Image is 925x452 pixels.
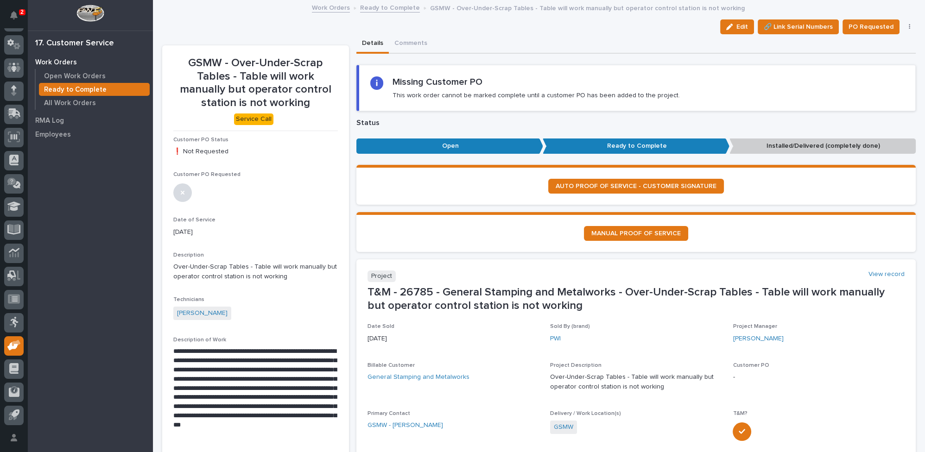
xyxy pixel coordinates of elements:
a: PWI [550,334,561,344]
p: Over-Under-Scrap Tables - Table will work manually but operator control station is not working [173,262,338,282]
p: Status [356,119,916,127]
span: 🔗 Link Serial Numbers [764,21,833,32]
span: Customer PO Status [173,137,228,143]
div: Service Call [234,113,273,125]
p: GSMW - Over-Under-Scrap Tables - Table will work manually but operator control station is not wor... [430,2,745,13]
a: [PERSON_NAME] [733,334,783,344]
h2: Missing Customer PO [393,76,482,88]
span: Sold By (brand) [550,324,590,329]
button: 🔗 Link Serial Numbers [758,19,839,34]
a: Work Orders [28,55,153,69]
a: [PERSON_NAME] [177,308,228,318]
span: Billable Customer [367,363,415,368]
img: Workspace Logo [76,5,104,22]
p: Over-Under-Scrap Tables - Table will work manually but operator control station is not working [550,372,722,392]
span: Description of Work [173,337,226,343]
a: MANUAL PROOF OF SERVICE [584,226,688,241]
a: All Work Orders [36,96,153,109]
a: Employees [28,127,153,141]
p: All Work Orders [44,99,96,107]
p: Employees [35,131,71,139]
a: Open Work Orders [36,69,153,82]
p: GSMW - Over-Under-Scrap Tables - Table will work manually but operator control station is not wor... [173,56,338,110]
span: AUTO PROOF OF SERVICE - CUSTOMER SIGNATURE [556,183,716,189]
p: - [733,372,904,382]
a: Work Orders [312,2,350,13]
p: Work Orders [35,58,77,67]
p: Ready to Complete [44,86,107,94]
p: This work order cannot be marked complete until a customer PO has been added to the project. [393,91,680,100]
div: Notifications2 [12,11,24,26]
p: Project [367,270,396,282]
p: Open [356,138,543,154]
button: Edit [720,19,754,34]
button: Notifications [4,6,24,25]
span: Project Description [550,363,602,368]
span: Customer PO Requested [173,172,241,177]
p: [DATE] [367,334,539,344]
span: T&M? [733,411,747,416]
p: [DATE] [173,227,338,237]
a: Ready to Complete [36,83,153,96]
div: 17. Customer Service [35,38,114,49]
span: MANUAL PROOF OF SERVICE [591,230,681,237]
span: PO Requested [849,21,893,32]
span: Delivery / Work Location(s) [550,411,621,416]
p: RMA Log [35,117,64,125]
button: Details [356,34,389,54]
span: Project Manager [733,324,777,329]
a: AUTO PROOF OF SERVICE - CUSTOMER SIGNATURE [548,179,724,194]
a: GSMW - [PERSON_NAME] [367,421,443,430]
button: Comments [389,34,433,54]
p: Installed/Delivered (completely done) [729,138,916,154]
p: Open Work Orders [44,72,106,81]
span: Description [173,252,204,258]
a: Ready to Complete [360,2,420,13]
a: View record [868,270,905,278]
a: RMA Log [28,113,153,127]
span: Primary Contact [367,411,410,416]
a: GSMW [554,422,573,432]
p: ❗ Not Requested [173,147,338,157]
span: Technicians [173,297,204,302]
span: Customer PO [733,363,769,368]
span: Edit [736,23,748,31]
p: T&M - 26785 - General Stamping and Metalworks - Over-Under-Scrap Tables - Table will work manuall... [367,286,905,313]
p: 2 [20,9,24,15]
button: PO Requested [843,19,900,34]
a: General Stamping and Metalworks [367,372,469,382]
span: Date Sold [367,324,394,329]
p: Ready to Complete [543,138,729,154]
span: Date of Service [173,217,215,223]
